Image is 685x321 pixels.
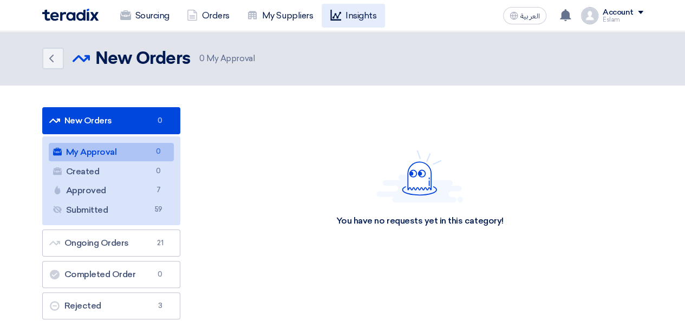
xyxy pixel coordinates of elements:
[199,54,205,63] span: 0
[603,17,643,23] div: Eslam
[152,166,165,177] span: 0
[42,292,180,319] a: Rejected3
[603,8,634,17] div: Account
[152,204,165,215] span: 59
[42,261,180,288] a: Completed Order0
[154,300,167,311] span: 3
[503,7,546,24] button: العربية
[152,146,165,158] span: 0
[520,12,540,20] span: العربية
[154,238,167,248] span: 21
[42,230,180,257] a: Ongoing Orders21
[49,201,174,219] a: Submitted
[112,4,178,28] a: Sourcing
[178,4,238,28] a: Orders
[49,143,174,161] a: My Approval
[49,181,174,200] a: Approved
[154,269,167,280] span: 0
[152,185,165,196] span: 7
[238,4,322,28] a: My Suppliers
[154,115,167,126] span: 0
[49,162,174,181] a: Created
[376,150,463,202] img: Hello
[199,53,255,65] span: My Approval
[581,7,598,24] img: profile_test.png
[95,48,191,70] h2: New Orders
[322,4,385,28] a: Insights
[42,9,99,21] img: Teradix logo
[336,215,504,227] div: You have no requests yet in this category!
[42,107,180,134] a: New Orders0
